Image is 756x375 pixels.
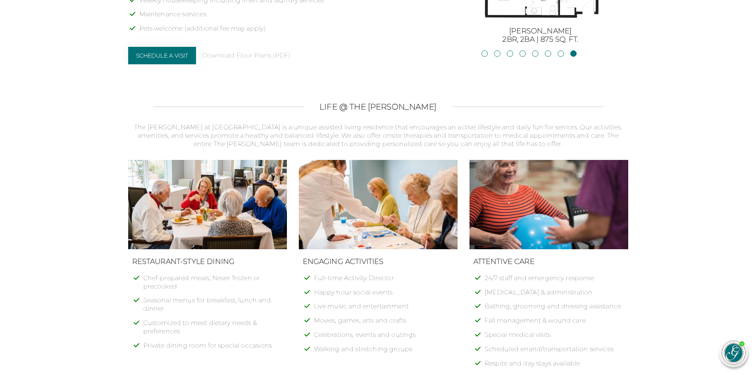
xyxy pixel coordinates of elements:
p: The [PERSON_NAME] at [GEOGRAPHIC_DATA] is a unique assisted living residence that encourages an a... [128,123,628,148]
h3: Attentive Care [473,258,624,266]
li: Pets welcome (additional fee may apply) [139,25,415,39]
h3: Engaging Activities [303,258,454,266]
iframe: iframe [599,162,748,331]
li: Seasonal menus for breakfast, lunch and dinner [143,296,283,319]
li: Walking and stretching groups [314,345,454,360]
li: Customized to meet dietary needs & preferences [143,319,283,342]
li: Fall management & wound care [485,317,624,331]
li: Full-time Activity Director [314,274,454,288]
li: Happy hour social events [314,288,454,303]
li: Private dining room for special occasions [143,342,283,356]
li: Live music and entertainment [314,302,454,317]
li: Maintenance services [139,10,415,25]
a: Download Floor Plans (PDF) [202,52,290,60]
h3: Restaurant-Style Dining [132,258,283,266]
img: Senior woman holding medicine ball during therapy activity [469,160,628,249]
img: avatar [722,341,745,364]
li: 24/7 staff and emergency response [485,274,624,288]
h2: LIFE @ THE [PERSON_NAME] [319,102,437,112]
h3: [PERSON_NAME] 2BR, 2BA | 875 sq. ft. [451,27,630,44]
li: Scheduled errand/transportation services [485,345,624,360]
img: Group of seniors seated at dining table [128,160,287,249]
a: Schedule a Visit [128,47,196,64]
li: Movies, games, arts and crafts [314,317,454,331]
img: Senior women painting [299,160,458,249]
li: Celebrations, events and outings [314,331,454,345]
li: Special medical visits [485,331,624,345]
li: Chef-prepared meals; Never frozen or precooked [143,274,283,297]
li: Respite and day stays available [485,360,624,374]
li: Bathing, grooming and dressing assistance [485,302,624,317]
li: [MEDICAL_DATA] & administration [485,288,624,303]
